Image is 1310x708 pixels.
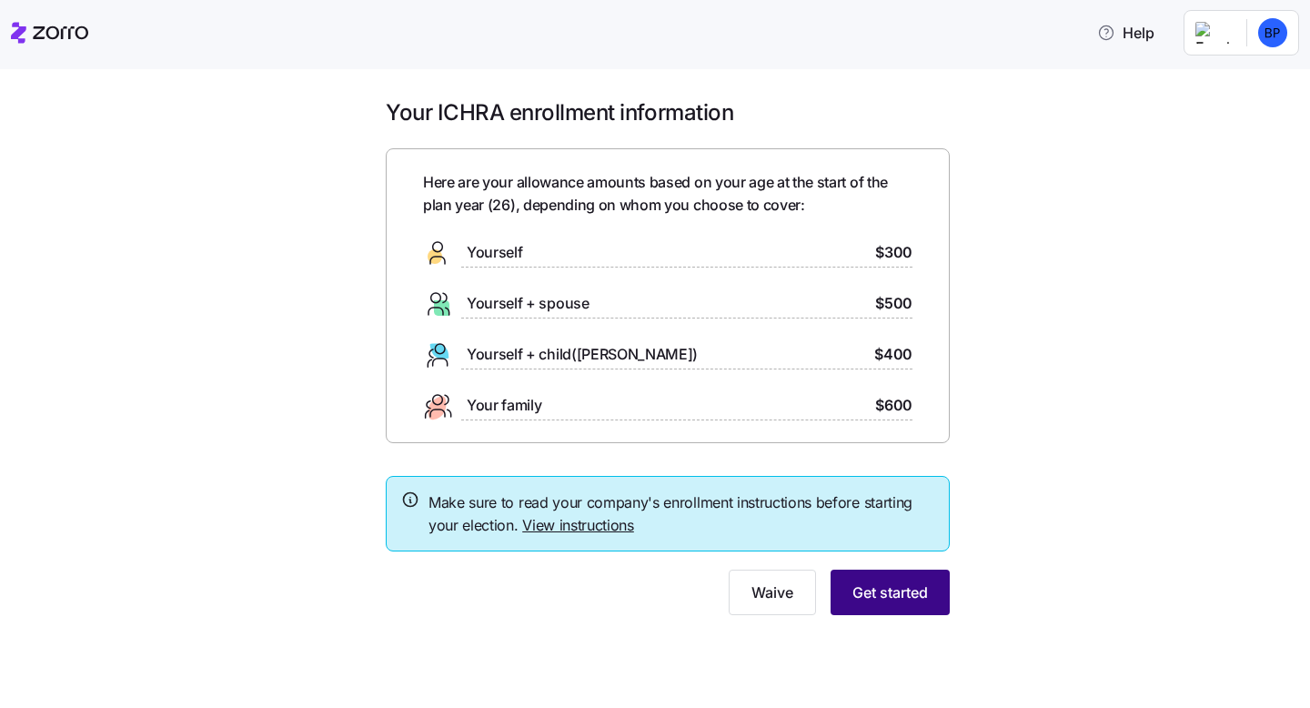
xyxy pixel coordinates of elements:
[467,394,541,417] span: Your family
[875,292,912,315] span: $500
[874,343,912,366] span: $400
[751,582,793,603] span: Waive
[729,570,816,615] button: Waive
[467,292,589,315] span: Yourself + spouse
[467,343,698,366] span: Yourself + child([PERSON_NAME])
[522,516,634,534] a: View instructions
[1258,18,1287,47] img: fcdf84a7ef6db3791ba0a9baef0f2ef6
[875,241,912,264] span: $300
[1195,22,1232,44] img: Employer logo
[831,570,950,615] button: Get started
[1097,22,1154,44] span: Help
[852,582,928,603] span: Get started
[1083,15,1169,51] button: Help
[875,394,912,417] span: $600
[428,491,934,537] span: Make sure to read your company's enrollment instructions before starting your election.
[423,171,912,217] span: Here are your allowance amounts based on your age at the start of the plan year ( 26 ), depending...
[467,241,522,264] span: Yourself
[386,98,950,126] h1: Your ICHRA enrollment information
